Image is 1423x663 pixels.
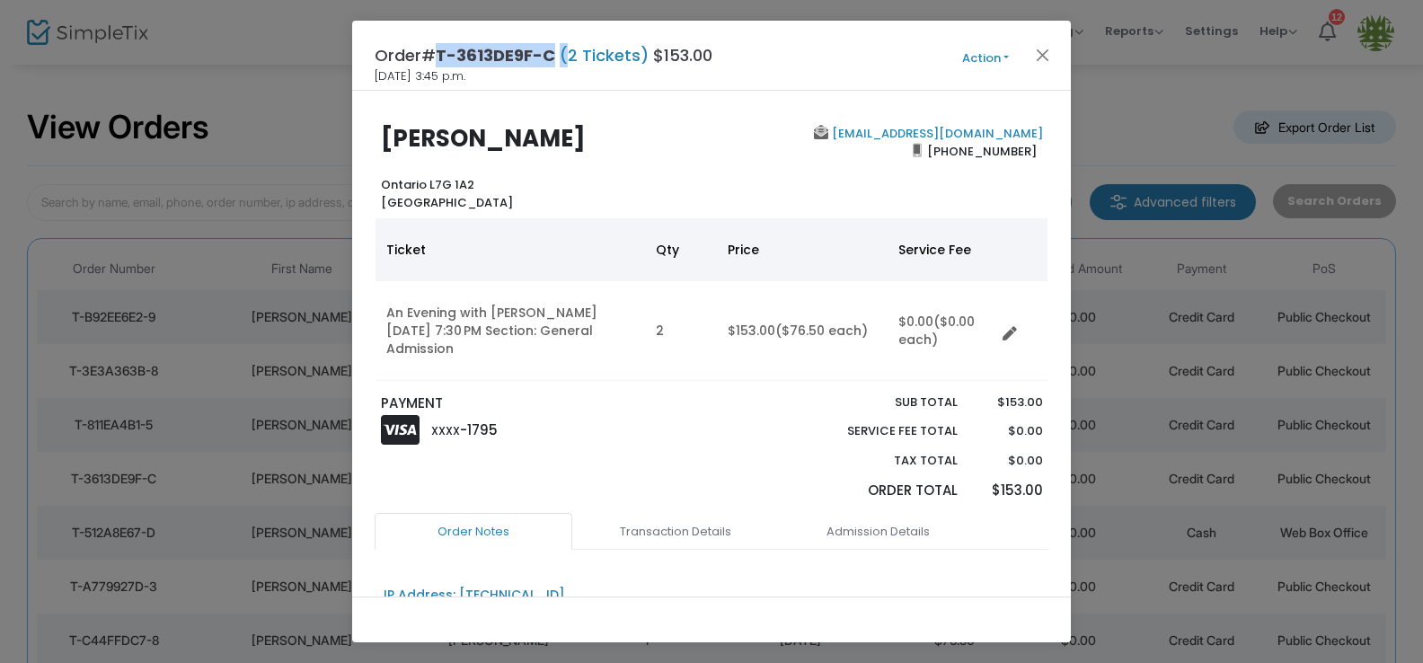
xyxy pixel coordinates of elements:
[805,481,958,501] p: Order Total
[717,281,888,381] td: $153.00
[376,281,645,381] td: An Evening with [PERSON_NAME] [DATE] 7:30 PM Section: General Admission
[376,218,1047,381] div: Data table
[975,393,1042,411] p: $153.00
[375,67,465,85] span: [DATE] 3:45 p.m.
[779,513,977,551] a: Admission Details
[460,420,498,439] span: -1795
[975,422,1042,440] p: $0.00
[555,44,653,66] span: (2 Tickets)
[645,281,717,381] td: 2
[381,122,586,155] b: [PERSON_NAME]
[805,422,958,440] p: Service Fee Total
[436,44,555,66] span: T-3613DE9F-C
[375,43,712,67] h4: Order# $153.00
[922,137,1043,165] span: [PHONE_NUMBER]
[975,481,1042,501] p: $153.00
[888,281,995,381] td: $0.00
[717,218,888,281] th: Price
[775,322,868,340] span: ($76.50 each)
[577,513,774,551] a: Transaction Details
[975,452,1042,470] p: $0.00
[898,313,975,349] span: ($0.00 each)
[888,218,995,281] th: Service Fee
[431,423,460,438] span: XXXX
[376,218,645,281] th: Ticket
[381,393,703,414] p: PAYMENT
[1031,43,1055,66] button: Close
[384,586,565,605] div: IP Address: [TECHNICAL_ID]
[805,452,958,470] p: Tax Total
[381,176,513,211] b: Ontario L7G 1A2 [GEOGRAPHIC_DATA]
[375,513,572,551] a: Order Notes
[828,125,1043,142] a: [EMAIL_ADDRESS][DOMAIN_NAME]
[645,218,717,281] th: Qty
[805,393,958,411] p: Sub total
[932,49,1039,68] button: Action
